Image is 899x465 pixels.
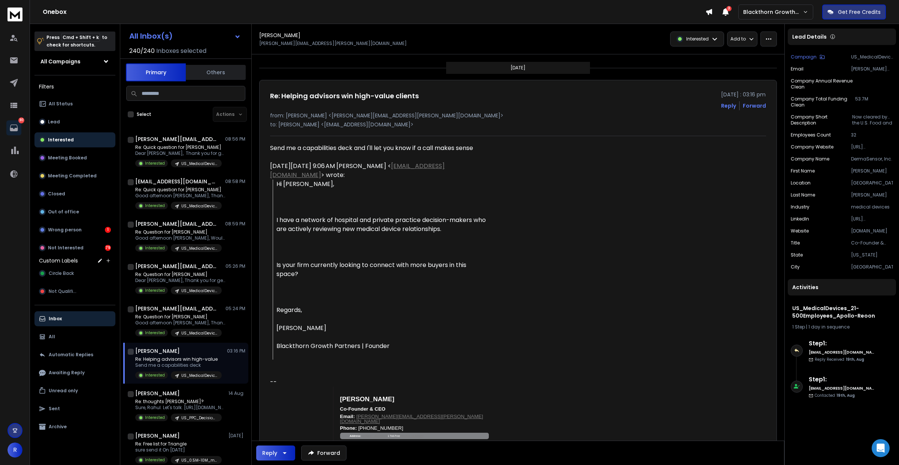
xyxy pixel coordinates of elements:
p: Out of office [48,209,79,215]
h1: US_MedicalDevices_21-500Employees_Apollo-Reoon [792,304,892,319]
b: Co-Founder & CEO [340,406,385,412]
p: [GEOGRAPHIC_DATA] [851,264,893,270]
span: Not Qualified [49,288,79,294]
p: [DOMAIN_NAME] [851,228,893,234]
p: Co-Founder & CEO [851,240,893,246]
p: LinkedIn [791,216,809,222]
p: [PERSON_NAME][EMAIL_ADDRESS][PERSON_NAME][DOMAIN_NAME] [851,66,893,72]
span: Cmd + Shift + k [61,33,100,42]
td: [PHONE_NUMBER] [340,426,489,430]
h3: Inboxes selected [156,46,206,55]
p: Inbox [49,316,62,322]
blockquote: Hi [PERSON_NAME], I have a network of hospital and private practice decision-makers who are activ... [273,180,489,360]
p: Interested [145,203,165,208]
p: Interested [145,245,165,251]
span: 240 / 240 [129,46,155,55]
h1: [PERSON_NAME][EMAIL_ADDRESS][PERSON_NAME][DOMAIN_NAME] [135,262,218,270]
p: Re: Helping advisors win high-value [135,356,222,362]
button: Awaiting Reply [34,365,115,380]
p: 05:26 PM [225,263,245,269]
p: sure send it On [DATE] [135,447,222,453]
div: Send me a capabilities deck and I'll let you know if a call makes sense [270,144,489,153]
p: Re: Question for [PERSON_NAME] [135,314,225,320]
p: Interested [145,372,165,378]
button: Reply [721,102,736,109]
h6: [EMAIL_ADDRESS][DOMAIN_NAME] [809,385,874,391]
p: Send me a capabilities deck [135,362,222,368]
p: All [49,334,55,340]
label: Select [137,111,151,117]
p: Meeting Booked [48,155,87,161]
span: 19th, Aug [836,393,855,398]
button: Campaign [791,54,825,60]
button: Circle Back [34,266,115,281]
a: [PHONE_NUMBER] [400,435,424,437]
button: Others [186,64,246,81]
p: City [791,264,800,270]
p: Interested [145,457,165,463]
p: medical devices [851,204,893,210]
p: Interested [686,36,709,42]
button: All [34,329,115,344]
p: Lead [48,119,60,125]
strong: Phone: [340,425,357,431]
p: Re: Question for [PERSON_NAME] [135,229,225,235]
p: 80 [18,117,24,123]
button: Primary [126,63,186,81]
span: Circle Back [49,270,74,276]
p: from: [PERSON_NAME] <[PERSON_NAME][EMAIL_ADDRESS][PERSON_NAME][DOMAIN_NAME]> [270,112,766,119]
h1: Re: Helping advisors win high-value clients [270,91,419,101]
h1: [PERSON_NAME] [135,390,180,397]
p: US_MedicalDevices_21-500Employees_Apollo-Reoon [181,373,217,378]
p: 14 Aug [228,390,245,396]
p: Re: thoughts [PERSON_NAME]? [135,399,225,405]
p: Title [791,240,800,246]
p: US_MedicalDevices_21-500Employees_Apollo-Reoon [181,330,217,336]
p: Wrong person [48,227,82,233]
h1: [EMAIL_ADDRESS][DOMAIN_NAME] [135,178,218,185]
button: Archive [34,419,115,434]
p: [US_STATE] [851,252,893,258]
p: Add to [730,36,746,42]
button: Forward [301,445,346,460]
p: Dear [PERSON_NAME], Thank you for getting [135,277,225,283]
p: Interested [145,330,165,336]
h1: All Inbox(s) [129,32,173,40]
p: DermaSensor, Inc. [851,156,893,162]
strong: Email: [340,414,355,419]
p: Sent [49,406,60,412]
p: US_PPC_DecisionMakers_1-200_03072025-2-CLEANED [181,415,217,421]
div: 1 [105,227,111,233]
p: [PERSON_NAME][EMAIL_ADDRESS][PERSON_NAME][DOMAIN_NAME] [259,40,407,46]
p: Now cleared by the U.S. Food and Drug Administration (FDA), DermaSensor equips physicians with im... [852,114,893,126]
p: location [791,180,811,186]
p: 03:16 PM [227,348,245,354]
img: logo [7,7,22,21]
p: to: [PERSON_NAME] <[EMAIL_ADDRESS][DOMAIN_NAME]> [270,121,766,128]
span: 19th, Aug [846,357,864,362]
h1: Onebox [43,7,705,16]
button: Reply [256,445,295,460]
button: Inbox [34,311,115,326]
p: 08:58 PM [225,178,245,184]
p: Interested [145,288,165,293]
p: [URL][DOMAIN_NAME] [851,144,893,150]
h3: Custom Labels [39,257,78,264]
p: Press to check for shortcuts. [46,34,107,49]
p: Interested [48,137,74,143]
p: Interested [145,415,165,420]
button: Closed [34,186,115,201]
p: Re: Quick question for [PERSON_NAME] [135,187,225,193]
button: Lead [34,114,115,129]
a: [EMAIL_ADDRESS][DOMAIN_NAME] [270,162,445,179]
p: Last Name [791,192,815,198]
div: Forward [743,102,766,109]
h1: All Campaigns [40,58,81,65]
p: Lead Details [792,33,827,40]
p: Reply Received [815,357,864,362]
button: Automatic Replies [34,347,115,362]
button: Out of office [34,204,115,219]
div: Reply [262,449,277,457]
p: [GEOGRAPHIC_DATA] [851,180,893,186]
p: Good afternoon [PERSON_NAME], Would [DATE] [135,235,225,241]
